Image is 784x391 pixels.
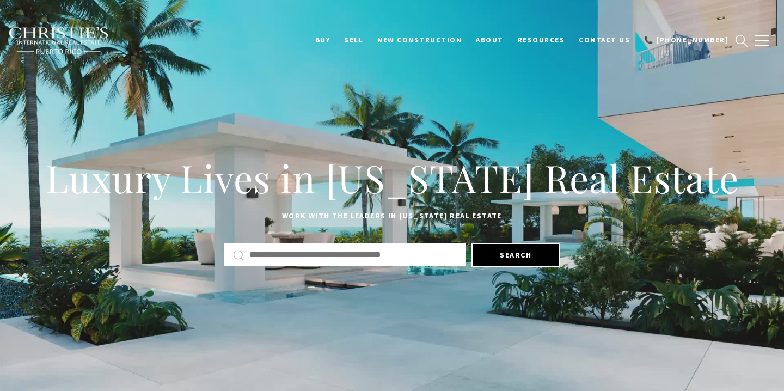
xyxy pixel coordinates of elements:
[8,27,109,55] img: Christie's International Real Estate black text logo
[308,30,338,51] a: BUY
[579,35,630,45] span: Contact Us
[644,35,728,45] span: 📞 [PHONE_NUMBER]
[370,30,469,51] a: New Construction
[511,30,572,51] a: Resources
[637,30,736,51] a: 📞 [PHONE_NUMBER]
[38,210,746,223] p: Work with the leaders in [US_STATE] Real Estate
[471,243,560,267] button: Search
[38,154,746,202] h1: Luxury Lives in [US_STATE] Real Estate
[337,30,370,51] a: SELL
[377,35,462,45] span: New Construction
[469,30,511,51] a: About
